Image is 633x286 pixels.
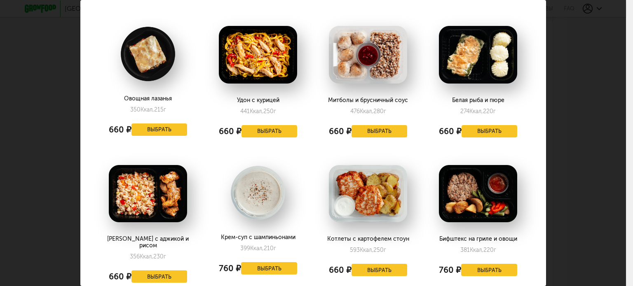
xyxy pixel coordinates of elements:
[470,246,483,253] span: Ккал,
[462,125,518,137] button: Выбрать
[329,262,352,278] div: 660 ₽
[439,262,461,278] div: 760 ₽
[141,106,154,113] span: Ккал,
[103,236,193,249] div: [PERSON_NAME] с аджикой и рисом
[131,123,188,136] button: Выбрать
[240,245,276,252] div: 399 210
[241,125,298,137] button: Выбрать
[493,108,496,115] span: г
[461,264,517,276] button: Выбрать
[460,246,496,253] div: 381 220
[460,108,496,115] div: 274 220
[329,26,407,84] img: big_tLPrUg4668jP0Yfa.png
[213,97,303,104] div: Удон с курицей
[103,95,193,102] div: Овощная лазанья
[469,108,483,115] span: Ккал,
[250,108,263,115] span: Ккал,
[352,125,408,137] button: Выбрать
[384,108,386,115] span: г
[350,246,386,253] div: 593 250
[109,268,131,285] div: 660 ₽
[213,234,303,241] div: Крем-суп с шампиньонами
[131,270,188,283] button: Выбрать
[250,245,264,252] span: Ккал,
[219,260,241,277] div: 760 ₽
[323,236,413,242] div: Котлеты с картофелем стоун
[360,108,373,115] span: Ккал,
[439,165,517,223] img: big_9AQQJZ8gryAUOT6w.png
[433,236,523,242] div: Бифштекс на гриле и овощи
[274,245,276,252] span: г
[350,108,386,115] div: 476 280
[140,253,153,260] span: Ккал,
[384,246,386,253] span: г
[219,165,297,221] img: big_1tGe9BkyrhqSxuRi.png
[323,97,413,104] div: Митболы и брусничный соус
[109,26,187,82] img: big_JDkOnl9YBHmqrbEK.png
[219,26,297,84] img: big_A8dMbFVdBMb6J8zv.png
[130,253,166,260] div: 356 230
[240,108,276,115] div: 441 250
[164,106,166,113] span: г
[164,253,166,260] span: г
[329,123,352,140] div: 660 ₽
[109,165,187,223] img: big_sz9PS315UjtpT7sm.png
[433,97,523,104] div: Белая рыба и пюре
[219,123,241,140] div: 660 ₽
[439,26,517,84] img: big_oZ8ug1MJM1Pg6Zux.png
[109,121,131,138] div: 660 ₽
[352,264,408,276] button: Выбрать
[329,165,407,223] img: big_Ow0gNtqrzrhyRnRg.png
[241,262,297,274] button: Выбрать
[360,246,373,253] span: Ккал,
[130,106,166,113] div: 350 215
[494,246,496,253] span: г
[274,108,276,115] span: г
[439,123,462,140] div: 660 ₽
